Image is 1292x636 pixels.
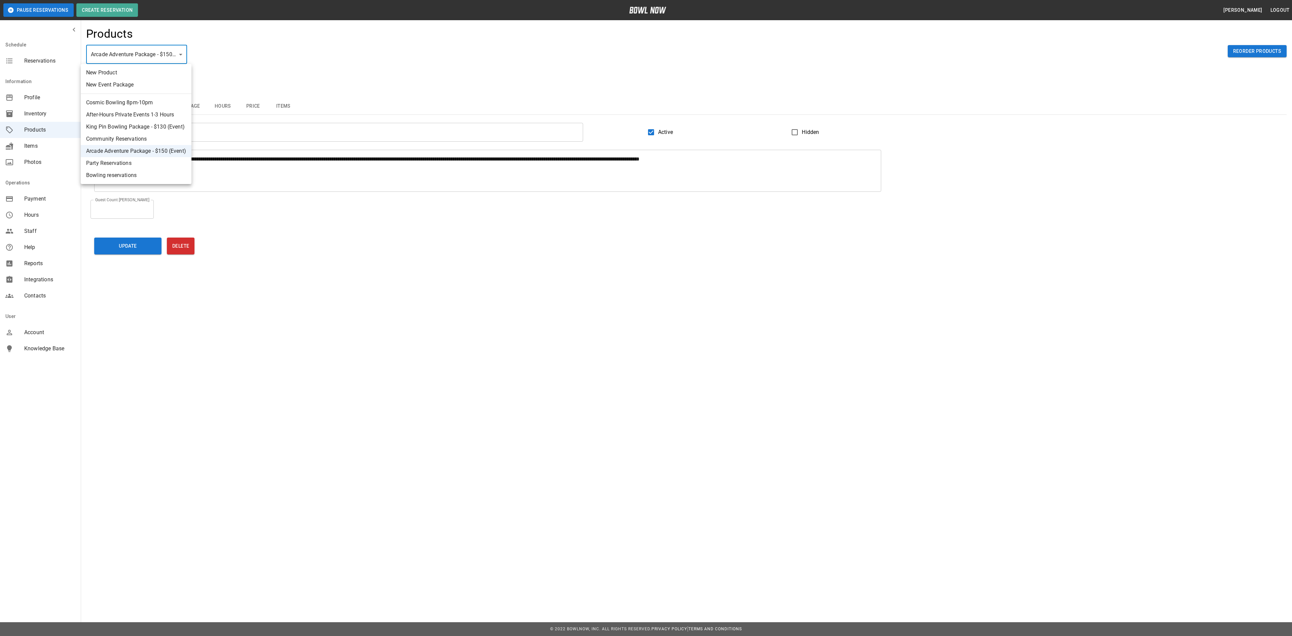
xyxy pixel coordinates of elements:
li: King Pin Bowling Package - $130 (Event) [81,121,191,133]
li: Arcade Adventure Package - $150 (Event) [81,145,191,157]
li: New Product [81,67,191,79]
li: New Event Package [81,79,191,91]
li: After-Hours Private Events 1-3 Hours [81,109,191,121]
li: Party Reservations [81,157,191,169]
li: Bowling reservations [81,169,191,181]
li: Cosmic Bowling 8pm-10pm [81,97,191,109]
li: Community Reservations [81,133,191,145]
